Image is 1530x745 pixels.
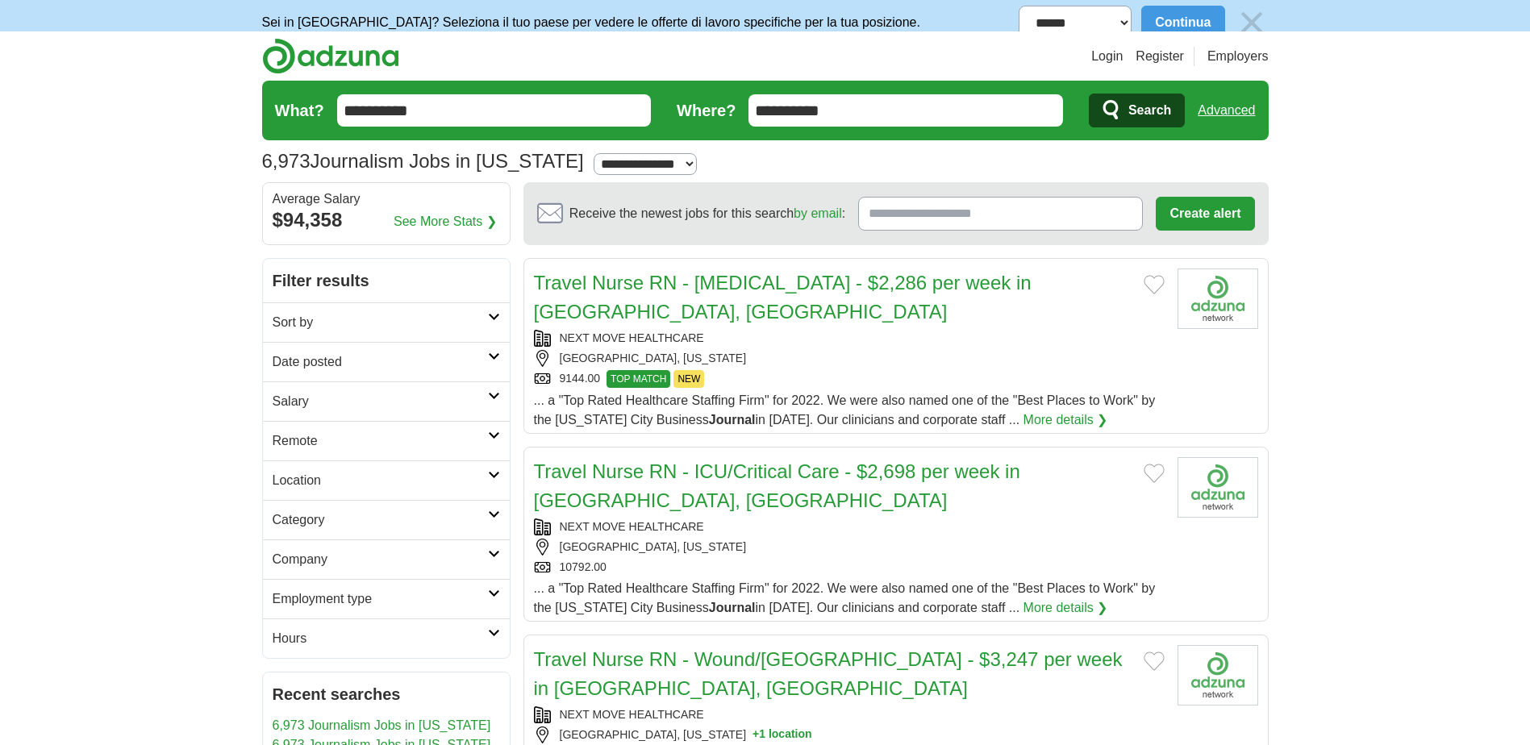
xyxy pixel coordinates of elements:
div: [GEOGRAPHIC_DATA], [US_STATE] [534,539,1165,556]
div: NEXT MOVE HEALTHCARE [534,330,1165,347]
h2: Sort by [273,313,488,332]
a: by email [794,206,842,220]
label: Where? [677,98,736,123]
h2: Employment type [273,589,488,609]
div: [GEOGRAPHIC_DATA], [US_STATE] [534,726,1165,743]
h2: Remote [273,431,488,451]
div: Average Salary [273,193,500,206]
a: Hours [263,618,510,658]
strong: Journal [709,413,756,427]
a: Date posted [263,342,510,381]
div: $94,358 [273,206,500,235]
a: Travel Nurse RN - ICU/Critical Care - $2,698 per week in [GEOGRAPHIC_DATA], [GEOGRAPHIC_DATA] [534,460,1020,511]
a: More details ❯ [1023,598,1108,618]
a: More details ❯ [1023,410,1108,430]
span: 6,973 [262,147,311,176]
a: Register [1136,47,1184,66]
span: NEW [673,370,704,388]
span: TOP MATCH [607,370,670,388]
a: Company [263,539,510,579]
button: Create alert [1156,197,1254,231]
a: Salary [263,381,510,421]
h2: Hours [273,629,488,648]
h2: Recent searches [273,682,500,706]
span: ... a "Top Rated Healthcare Staffing Firm" for 2022. We were also named one of the "Best Places t... [534,393,1156,427]
h2: Category [273,510,488,530]
span: ... a "Top Rated Healthcare Staffing Firm" for 2022. We were also named one of the "Best Places t... [534,581,1156,614]
a: Category [263,500,510,539]
a: Remote [263,421,510,460]
span: + [752,726,759,743]
div: NEXT MOVE HEALTHCARE [534,706,1165,723]
h2: Filter results [263,259,510,302]
strong: Journal [709,601,756,614]
img: Adzuna logo [262,38,399,74]
div: [GEOGRAPHIC_DATA], [US_STATE] [534,350,1165,367]
img: Company logo [1178,268,1258,329]
a: Location [263,460,510,500]
h2: Date posted [273,352,488,372]
div: NEXT MOVE HEALTHCARE [534,518,1165,535]
label: What? [275,98,324,123]
a: Travel Nurse RN - Wound/[GEOGRAPHIC_DATA] - $3,247 per week in [GEOGRAPHIC_DATA], [GEOGRAPHIC_DATA] [534,648,1123,699]
button: Add to favorite jobs [1144,651,1165,671]
span: Search [1128,94,1171,127]
button: Add to favorite jobs [1144,275,1165,294]
a: See More Stats ❯ [394,212,497,231]
p: Sei in [GEOGRAPHIC_DATA]? Seleziona il tuo paese per vedere le offerte di lavoro specifiche per l... [262,13,920,32]
a: Sort by [263,302,510,342]
img: Company logo [1178,457,1258,518]
span: Receive the newest jobs for this search : [569,204,845,223]
img: Company logo [1178,645,1258,705]
a: Login [1091,47,1123,66]
a: Employment type [263,579,510,618]
a: Travel Nurse RN - [MEDICAL_DATA] - $2,286 per week in [GEOGRAPHIC_DATA], [GEOGRAPHIC_DATA] [534,272,1032,323]
a: 6,973 Journalism Jobs in [US_STATE] [273,718,491,732]
a: Employers [1207,47,1269,66]
button: +1 location [752,726,812,743]
a: Advanced [1198,94,1255,127]
button: Continua [1141,6,1224,40]
h2: Salary [273,392,488,411]
button: Search [1089,94,1185,127]
h1: Journalism Jobs in [US_STATE] [262,150,584,172]
div: 10792.00 [534,559,1165,576]
h2: Location [273,471,488,490]
div: 9144.00 [534,370,1165,388]
button: Add to favorite jobs [1144,464,1165,483]
img: icon_close_no_bg.svg [1235,6,1269,40]
h2: Company [273,550,488,569]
